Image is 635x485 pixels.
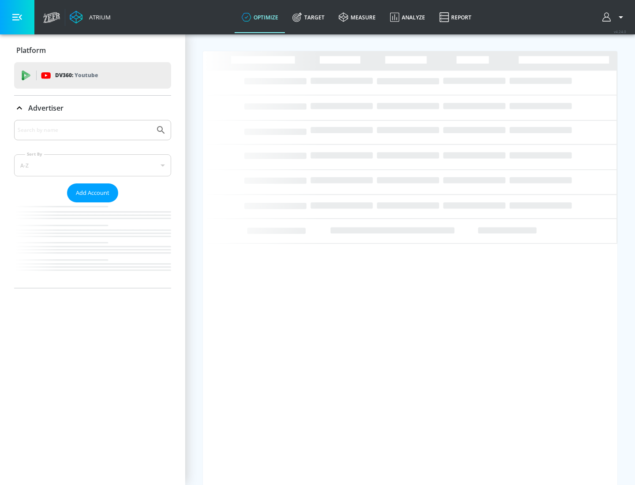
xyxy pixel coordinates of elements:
a: measure [332,1,383,33]
a: Report [432,1,478,33]
div: DV360: Youtube [14,62,171,89]
div: A-Z [14,154,171,176]
div: Atrium [86,13,111,21]
p: Youtube [75,71,98,80]
div: Advertiser [14,120,171,288]
span: v 4.24.0 [614,29,626,34]
p: Advertiser [28,103,63,113]
span: Add Account [76,188,109,198]
a: Target [285,1,332,33]
button: Add Account [67,183,118,202]
nav: list of Advertiser [14,202,171,288]
a: Atrium [70,11,111,24]
p: Platform [16,45,46,55]
label: Sort By [25,151,44,157]
input: Search by name [18,124,151,136]
div: Platform [14,38,171,63]
a: Analyze [383,1,432,33]
p: DV360: [55,71,98,80]
a: optimize [235,1,285,33]
div: Advertiser [14,96,171,120]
